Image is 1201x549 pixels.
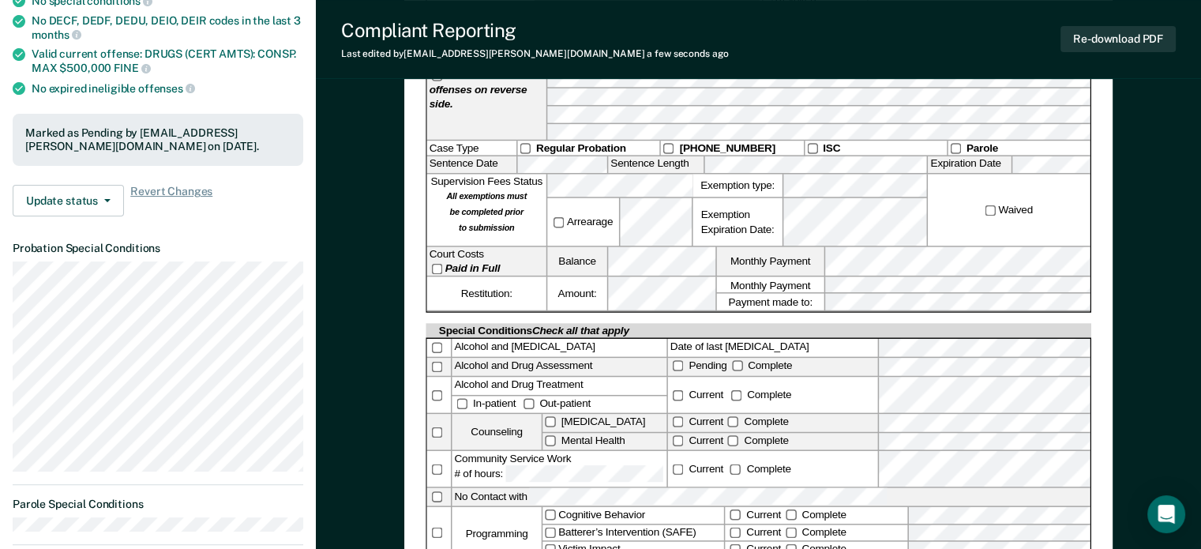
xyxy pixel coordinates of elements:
input: Paid in Full [432,264,443,275]
label: Complete [783,526,849,538]
input: Complete [728,417,739,428]
input: Complete [732,361,743,372]
input: Current [673,390,684,401]
label: Monthly Payment [717,246,824,275]
input: Parole [950,144,961,155]
label: Current [670,389,726,401]
input: Complete [786,527,797,538]
input: [MEDICAL_DATA] [545,417,556,428]
span: Check all that apply [532,325,629,337]
div: Case Type [427,141,516,156]
label: Sentence Date [427,156,516,173]
label: Expiration Date [928,156,1011,173]
label: Amount: [547,276,607,310]
input: Current [730,527,741,538]
strong: [PHONE_NUMBER] [680,142,775,154]
label: Monthly Payment [717,276,824,293]
label: Current [670,463,726,475]
div: No expired ineligible [32,81,303,96]
input: Arrearage [554,217,565,228]
label: Complete [730,359,795,371]
label: Complete [729,389,794,401]
div: Community Service Work # of hours: [452,451,666,487]
span: offenses [138,82,195,95]
strong: Paid in Full [445,262,501,274]
dt: Probation Special Conditions [13,242,303,255]
input: In-patient [457,398,468,409]
label: Sentence Length [608,156,704,173]
strong: ISC [823,142,840,154]
span: Revert Changes [130,185,212,216]
strong: Parole [966,142,998,154]
input: Cognitive Behavior [545,510,556,521]
label: Current [670,434,726,446]
label: Arrearage [551,215,615,229]
div: Special Conditions [437,324,632,338]
div: Compliant Reporting [341,19,728,42]
div: Alcohol and Drug Assessment [452,358,666,376]
label: Batterer’s Intervention (SAFE) [542,525,724,541]
button: Re-download PDF [1060,26,1176,52]
input: [PHONE_NUMBER] [663,144,674,155]
div: Last edited by [EMAIL_ADDRESS][PERSON_NAME][DOMAIN_NAME] [341,48,728,59]
label: Complete [783,509,849,521]
label: Mental Health [542,433,666,450]
input: ISC [807,144,818,155]
label: No Contact with [452,488,1090,506]
div: Restitution: [427,276,546,310]
div: Alcohol and Drug Treatment [452,378,666,395]
label: Payment made to: [717,294,824,310]
input: Out-patient [524,398,535,409]
label: Current [728,509,783,521]
input: Mental Health [545,435,556,446]
input: Current [673,464,684,476]
span: a few seconds ago [647,48,728,59]
input: Complete [730,464,741,476]
label: Pending [670,359,730,371]
span: months [32,28,81,41]
label: Date of last [MEDICAL_DATA] [668,339,878,357]
input: Pending [673,361,684,372]
input: Regular Probation [520,144,531,155]
input: Complete [728,435,739,446]
div: Counseling [452,414,541,449]
div: Valid current offense: DRUGS (CERT AMTS): CONSP. MAX $500,000 [32,47,303,74]
strong: Regular Probation [536,142,626,154]
label: Cognitive Behavior [542,507,724,524]
button: Update status [13,185,124,216]
label: Current [670,416,726,427]
span: FINE [114,62,150,74]
label: Current [728,526,783,538]
div: Alcohol and [MEDICAL_DATA] [452,339,666,357]
strong: All exemptions must be completed prior to submission [446,190,527,232]
div: Court Costs [427,246,546,275]
input: Current [673,435,684,446]
strong: See additional offenses on reverse side. [430,70,527,110]
div: Exemption Expiration Date: [693,198,783,246]
label: [MEDICAL_DATA] [542,414,666,431]
input: Complete [731,390,742,401]
label: Exemption type: [693,174,783,197]
div: Marked as Pending by [EMAIL_ADDRESS][PERSON_NAME][DOMAIN_NAME] on [DATE]. [25,126,291,153]
input: Complete [786,510,797,521]
input: Current [673,417,684,428]
input: Batterer’s Intervention (SAFE) [545,527,556,538]
label: Complete [726,416,791,427]
label: In-patient [455,397,521,408]
label: Complete [726,434,791,446]
div: Conviction Offenses [427,54,546,140]
div: Open Intercom Messenger [1147,495,1185,533]
label: Out-patient [521,397,593,408]
div: Complete [728,463,794,475]
dt: Parole Special Conditions [13,498,303,511]
div: Supervision Fees Status [427,174,546,246]
label: Waived [983,203,1035,217]
input: Current [730,510,741,521]
div: No DECF, DEDF, DEDU, DEIO, DEIR codes in the last 3 [32,14,303,41]
input: No Contact with [530,488,888,505]
input: Waived [985,205,996,216]
label: Balance [547,246,607,275]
